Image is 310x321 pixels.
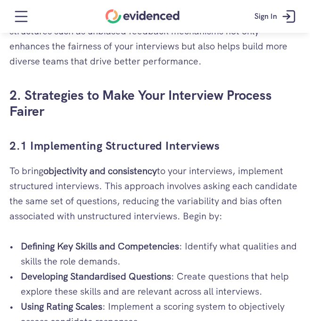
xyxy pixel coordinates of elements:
a: 2.1 Implementing Structured Interviews [9,138,220,153]
a: Sign In [247,2,305,31]
a: 2. Strategies to Make Your Interview Process Fairer [9,87,275,120]
p: : Create questions that help explore these skills and are relevant across all interviews. [21,269,301,299]
p: To bring to your interviews, implement structured interviews. This approach involves asking each ... [9,163,301,224]
strong: Developing Standardised Questions [21,270,171,282]
a: Home [106,9,179,24]
strong: Using Rating Scales [21,300,102,313]
strong: objectivity and consistency [43,165,157,177]
p: Sign In [254,10,277,23]
p: : Identify what qualities and skills the role demands. [21,239,301,269]
strong: Defining Key Skills and Competencies [21,240,179,252]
